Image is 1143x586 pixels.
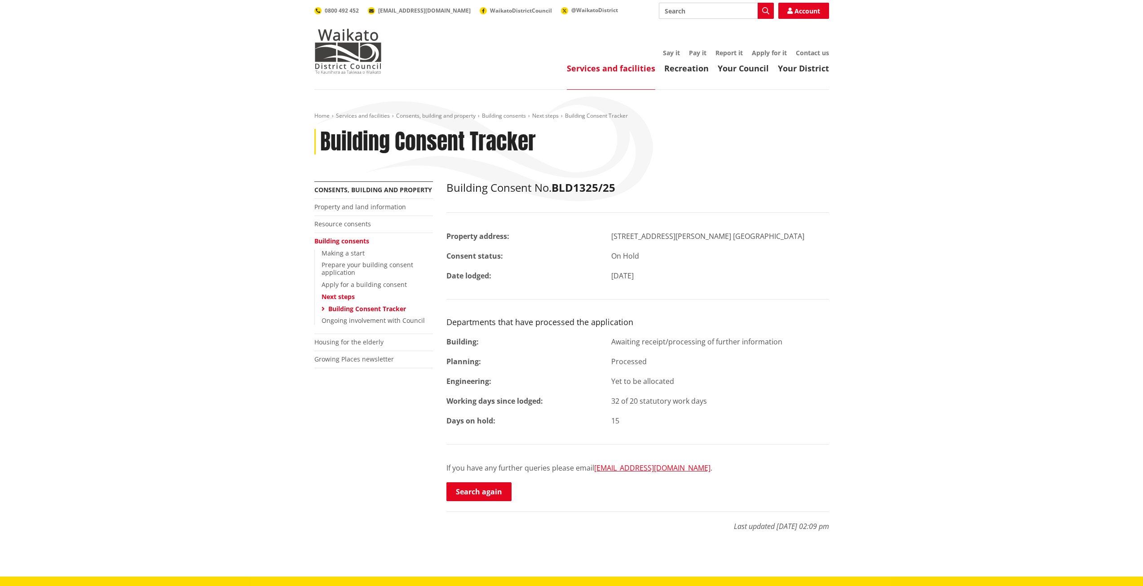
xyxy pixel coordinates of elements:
nav: breadcrumb [314,112,829,120]
a: [EMAIL_ADDRESS][DOMAIN_NAME] [368,7,471,14]
a: Report it [715,48,743,57]
span: 0800 492 452 [325,7,359,14]
a: Apply for a building consent [322,280,407,289]
a: Home [314,112,330,119]
a: Services and facilities [336,112,390,119]
strong: Building: [446,337,479,347]
strong: Property address: [446,231,509,241]
p: Last updated [DATE] 02:09 pm [446,511,829,532]
h2: Building Consent No. [446,181,829,194]
a: Your Council [718,63,769,74]
a: Say it [663,48,680,57]
strong: BLD1325/25 [552,180,615,195]
a: Building Consent Tracker [328,304,406,313]
a: Contact us [796,48,829,57]
a: Your District [778,63,829,74]
h3: Departments that have processed the application [446,317,829,327]
span: [EMAIL_ADDRESS][DOMAIN_NAME] [378,7,471,14]
span: Building Consent Tracker [565,112,628,119]
img: Waikato District Council - Te Kaunihera aa Takiwaa o Waikato [314,29,382,74]
a: Housing for the elderly [314,338,384,346]
a: Pay it [689,48,706,57]
a: Building consents [314,237,369,245]
strong: Date lodged: [446,271,491,281]
a: Growing Places newsletter [314,355,394,363]
strong: Consent status: [446,251,503,261]
div: Awaiting receipt/processing of further information [605,336,836,347]
a: Search again [446,482,512,501]
div: Yet to be allocated [605,376,836,387]
a: @WaikatoDistrict [561,6,618,14]
strong: Working days since lodged: [446,396,543,406]
strong: Planning: [446,357,481,366]
a: WaikatoDistrictCouncil [480,7,552,14]
div: 15 [605,415,836,426]
div: [DATE] [605,270,836,281]
span: WaikatoDistrictCouncil [490,7,552,14]
a: Prepare your building consent application [322,260,413,277]
div: On Hold [605,251,836,261]
div: [STREET_ADDRESS][PERSON_NAME] [GEOGRAPHIC_DATA] [605,231,836,242]
a: Ongoing involvement with Council [322,316,425,325]
a: Next steps [532,112,559,119]
a: Account [778,3,829,19]
iframe: Messenger Launcher [1102,548,1134,581]
a: Property and land information [314,203,406,211]
input: Search input [659,3,774,19]
a: [EMAIL_ADDRESS][DOMAIN_NAME] [594,463,711,473]
a: Building consents [482,112,526,119]
a: Next steps [322,292,355,301]
p: If you have any further queries please email . [446,463,829,473]
a: Consents, building and property [396,112,476,119]
strong: Days on hold: [446,416,495,426]
a: Consents, building and property [314,185,432,194]
a: 0800 492 452 [314,7,359,14]
a: Making a start [322,249,365,257]
div: 32 of 20 statutory work days [605,396,836,406]
div: Processed [605,356,836,367]
h1: Building Consent Tracker [320,129,536,155]
a: Resource consents [314,220,371,228]
a: Recreation [664,63,709,74]
span: @WaikatoDistrict [571,6,618,14]
a: Apply for it [752,48,787,57]
strong: Engineering: [446,376,491,386]
a: Services and facilities [567,63,655,74]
